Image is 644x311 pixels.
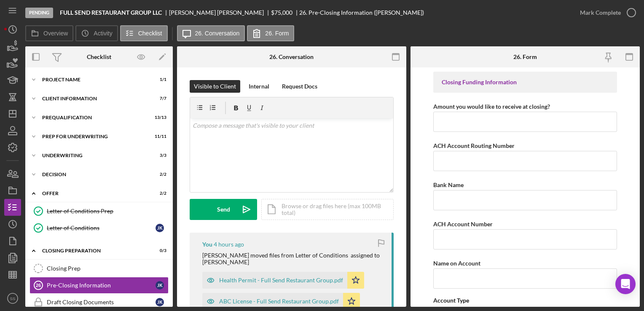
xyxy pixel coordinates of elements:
[249,80,269,93] div: Internal
[30,260,169,277] a: Closing Prep
[433,297,617,304] div: Account Type
[30,203,169,220] a: Letter of Conditions Prep
[278,80,322,93] button: Request Docs
[219,277,343,284] div: Health Permit - Full Send Restaurant Group.pdf
[47,282,156,289] div: Pre-Closing Information
[433,220,493,228] label: ACH Account Number
[195,30,240,37] label: 26. Conversation
[156,298,164,306] div: J K
[47,208,168,214] div: Letter of Conditions Prep
[265,30,289,37] label: 26. Form
[151,153,166,158] div: 3 / 3
[615,274,636,294] div: Open Intercom Messenger
[580,4,621,21] div: Mark Complete
[87,54,111,60] div: Checklist
[60,9,162,16] b: FULL SEND RESTAURANT GROUP LLC
[42,172,145,177] div: Decision
[10,296,16,301] text: SS
[156,281,164,290] div: J K
[169,9,271,16] div: [PERSON_NAME] [PERSON_NAME]
[42,248,145,253] div: Closing Preparation
[94,30,112,37] label: Activity
[271,9,292,16] span: $75,000
[299,9,424,16] div: 26. Pre-Closing Information ([PERSON_NAME])
[36,283,41,288] tspan: 26
[43,30,68,37] label: Overview
[42,77,145,82] div: Project Name
[177,25,245,41] button: 26. Conversation
[202,241,212,248] div: You
[75,25,118,41] button: Activity
[433,103,550,110] label: Amount you would like to receive at closing?
[42,134,145,139] div: Prep for Underwriting
[513,54,537,60] div: 26. Form
[202,272,364,289] button: Health Permit - Full Send Restaurant Group.pdf
[42,153,145,158] div: Underwriting
[47,225,156,231] div: Letter of Conditions
[194,80,236,93] div: Visible to Client
[433,181,464,188] label: Bank Name
[433,142,515,149] label: ACH Account Routing Number
[42,191,145,196] div: Offer
[151,191,166,196] div: 2 / 2
[190,199,257,220] button: Send
[151,96,166,101] div: 7 / 7
[25,8,53,18] div: Pending
[217,199,230,220] div: Send
[4,290,21,307] button: SS
[151,77,166,82] div: 1 / 1
[30,220,169,236] a: Letter of ConditionsJK
[151,172,166,177] div: 2 / 2
[151,115,166,120] div: 13 / 13
[572,4,640,21] button: Mark Complete
[138,30,162,37] label: Checklist
[442,79,608,86] div: Closing Funding Information
[151,134,166,139] div: 11 / 11
[120,25,168,41] button: Checklist
[47,299,156,306] div: Draft Closing Documents
[47,265,168,272] div: Closing Prep
[25,25,73,41] button: Overview
[190,80,240,93] button: Visible to Client
[244,80,274,93] button: Internal
[282,80,317,93] div: Request Docs
[247,25,294,41] button: 26. Form
[42,96,145,101] div: Client Information
[433,260,480,267] label: Name on Account
[219,298,339,305] div: ABC License - Full Send Restaurant Group.pdf
[202,252,383,265] div: [PERSON_NAME] moved files from Letter of Conditions assigned to [PERSON_NAME]
[151,248,166,253] div: 0 / 3
[30,277,169,294] a: 26Pre-Closing InformationJK
[30,294,169,311] a: Draft Closing DocumentsJK
[202,293,360,310] button: ABC License - Full Send Restaurant Group.pdf
[214,241,244,248] time: 2025-10-15 17:46
[156,224,164,232] div: J K
[269,54,314,60] div: 26. Conversation
[42,115,145,120] div: Prequalification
